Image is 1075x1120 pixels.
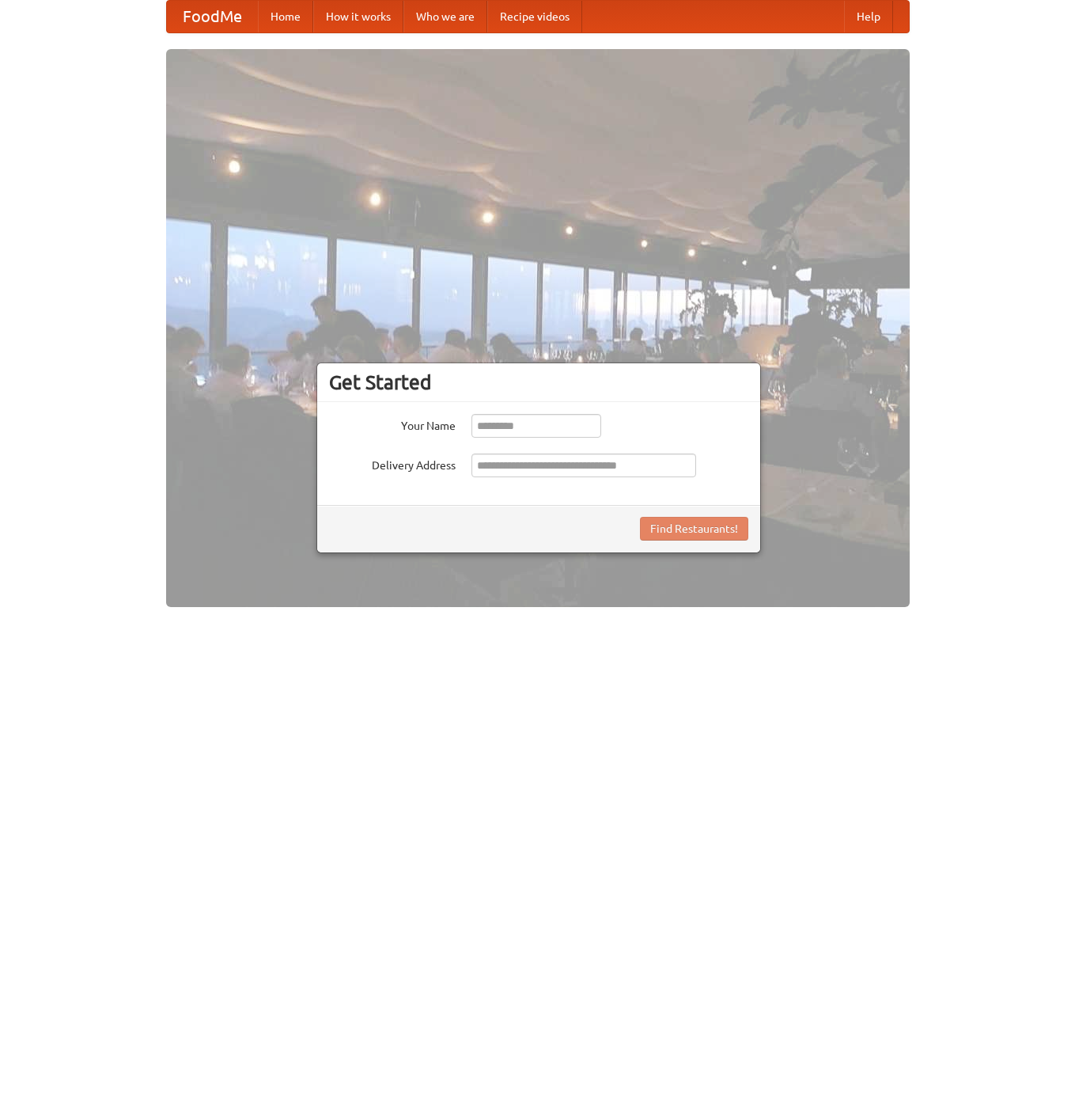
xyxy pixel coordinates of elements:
[258,1,313,32] a: Home
[403,1,487,32] a: Who we are
[167,1,258,32] a: FoodMe
[844,1,893,32] a: Help
[487,1,582,32] a: Recipe videos
[313,1,403,32] a: How it works
[329,370,748,394] h3: Get Started
[329,414,456,434] label: Your Name
[329,454,456,473] label: Delivery Address
[640,517,748,541] button: Find Restaurants!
